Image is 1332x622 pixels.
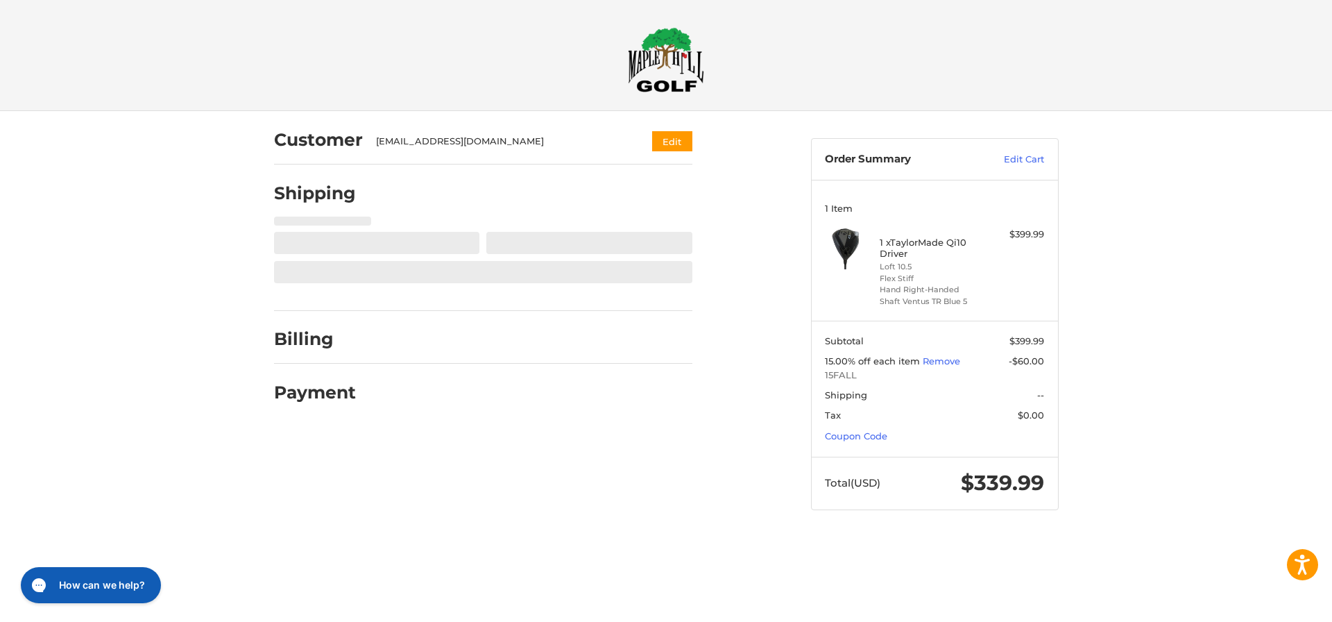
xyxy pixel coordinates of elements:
h2: Payment [274,382,356,403]
li: Hand Right-Handed [880,284,986,296]
li: Shaft Ventus TR Blue 5 [880,296,986,308]
iframe: Gorgias live chat messenger [14,562,165,608]
a: Remove [923,355,960,367]
h2: Customer [274,129,363,151]
span: -- [1037,389,1044,401]
button: Edit [652,131,692,151]
span: -$60.00 [1009,355,1044,367]
span: $0.00 [1018,410,1044,421]
h2: Billing [274,328,355,350]
h2: Shipping [274,183,356,204]
span: 15FALL [825,369,1044,383]
div: [EMAIL_ADDRESS][DOMAIN_NAME] [376,135,625,149]
span: $339.99 [961,470,1044,496]
li: Flex Stiff [880,273,986,285]
span: Tax [825,410,841,421]
li: Loft 10.5 [880,261,986,273]
a: Coupon Code [825,430,887,442]
h3: 1 Item [825,203,1044,214]
img: Maple Hill Golf [628,27,704,92]
div: $399.99 [989,228,1044,242]
span: Total (USD) [825,476,880,489]
span: Shipping [825,389,867,401]
span: $399.99 [1009,335,1044,346]
span: 15.00% off each item [825,355,923,367]
a: Edit Cart [974,153,1044,167]
span: Subtotal [825,335,864,346]
h3: Order Summary [825,153,974,167]
h4: 1 x TaylorMade Qi10 Driver [880,237,986,260]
